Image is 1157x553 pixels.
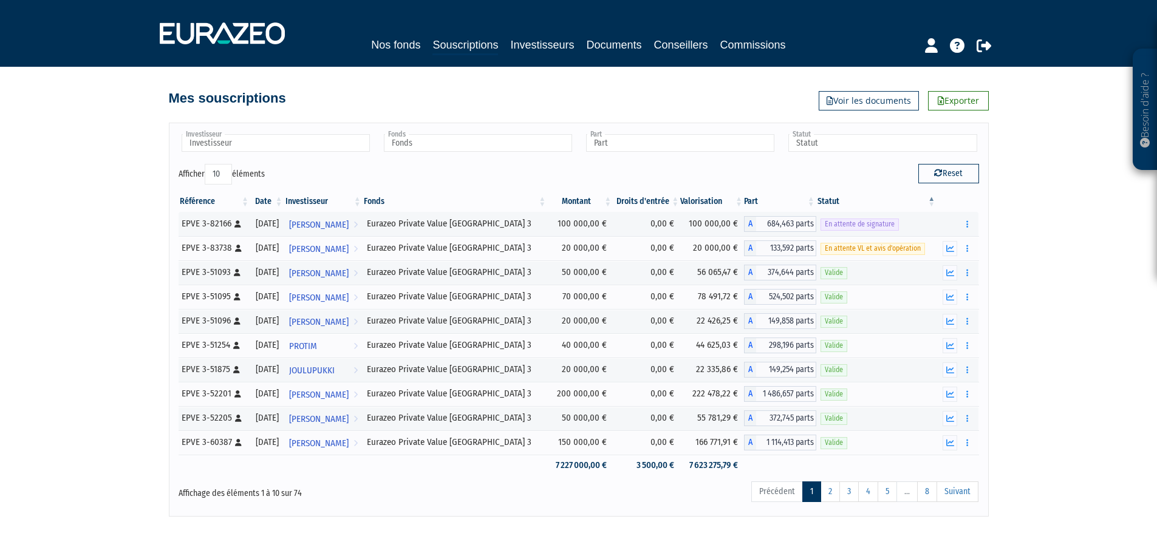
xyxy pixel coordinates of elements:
[680,285,744,309] td: 78 491,72 €
[284,285,363,309] a: [PERSON_NAME]
[289,311,349,333] span: [PERSON_NAME]
[289,262,349,285] span: [PERSON_NAME]
[680,358,744,382] td: 22 335,86 €
[613,236,680,260] td: 0,00 €
[744,410,816,426] div: A - Eurazeo Private Value Europe 3
[234,390,241,398] i: [Français] Personne physique
[254,290,280,303] div: [DATE]
[254,217,280,230] div: [DATE]
[547,406,613,430] td: 50 000,00 €
[613,309,680,333] td: 0,00 €
[289,384,349,406] span: [PERSON_NAME]
[353,384,358,406] i: Voir l'investisseur
[744,435,816,450] div: A - Eurazeo Private Value Europe 3
[353,287,358,309] i: Voir l'investisseur
[613,430,680,455] td: 0,00 €
[613,191,680,212] th: Droits d'entrée: activer pour trier la colonne par ordre croissant
[744,191,816,212] th: Part: activer pour trier la colonne par ordre croissant
[744,313,816,329] div: A - Eurazeo Private Value Europe 3
[587,36,642,53] a: Documents
[744,265,816,280] div: A - Eurazeo Private Value Europe 3
[254,387,280,400] div: [DATE]
[756,216,816,232] span: 684,463 parts
[744,386,756,402] span: A
[367,339,544,351] div: Eurazeo Private Value [GEOGRAPHIC_DATA] 3
[613,333,680,358] td: 0,00 €
[680,430,744,455] td: 166 771,91 €
[182,363,247,376] div: EPVE 3-51875
[680,455,744,476] td: 7 623 275,79 €
[284,212,363,236] a: [PERSON_NAME]
[182,266,247,279] div: EPVE 3-51093
[254,363,280,376] div: [DATE]
[284,191,363,212] th: Investisseur: activer pour trier la colonne par ordre croissant
[744,338,816,353] div: A - Eurazeo Private Value Europe 3
[547,382,613,406] td: 200 000,00 €
[547,236,613,260] td: 20 000,00 €
[547,212,613,236] td: 100 000,00 €
[802,481,821,502] a: 1
[547,260,613,285] td: 50 000,00 €
[756,386,816,402] span: 1 486,657 parts
[547,285,613,309] td: 70 000,00 €
[182,242,247,254] div: EPVE 3-83738
[744,216,816,232] div: A - Eurazeo Private Value Europe 3
[289,408,349,430] span: [PERSON_NAME]
[547,430,613,455] td: 150 000,00 €
[510,36,574,53] a: Investisseurs
[284,358,363,382] a: JOULUPUKKI
[613,382,680,406] td: 0,00 €
[613,455,680,476] td: 3 500,00 €
[179,480,502,500] div: Affichage des éléments 1 à 10 sur 74
[821,243,925,254] span: En attente VL et avis d'opération
[547,309,613,333] td: 20 000,00 €
[353,214,358,236] i: Voir l'investisseur
[744,313,756,329] span: A
[160,22,285,44] img: 1732889491-logotype_eurazeo_blanc_rvb.png
[289,287,349,309] span: [PERSON_NAME]
[756,313,816,329] span: 149,858 parts
[917,481,937,502] a: 8
[613,406,680,430] td: 0,00 €
[680,406,744,430] td: 55 781,29 €
[720,36,786,53] a: Commissions
[284,430,363,455] a: [PERSON_NAME]
[284,309,363,333] a: [PERSON_NAME]
[613,212,680,236] td: 0,00 €
[756,265,816,280] span: 374,644 parts
[744,265,756,280] span: A
[680,309,744,333] td: 22 426,25 €
[371,36,420,53] a: Nos fonds
[284,260,363,285] a: [PERSON_NAME]
[367,412,544,424] div: Eurazeo Private Value [GEOGRAPHIC_DATA] 3
[744,338,756,353] span: A
[547,333,613,358] td: 40 000,00 €
[821,388,847,400] span: Valide
[821,413,847,424] span: Valide
[182,387,247,400] div: EPVE 3-52201
[432,36,498,55] a: Souscriptions
[744,386,816,402] div: A - Eurazeo Private Value Europe 3
[821,340,847,351] span: Valide
[928,91,989,110] a: Exporter
[235,245,242,252] i: [Français] Personne physique
[233,342,240,349] i: [Français] Personne physique
[878,481,897,502] a: 5
[367,266,544,279] div: Eurazeo Private Value [GEOGRAPHIC_DATA] 3
[284,382,363,406] a: [PERSON_NAME]
[289,214,349,236] span: [PERSON_NAME]
[858,481,878,502] a: 4
[821,267,847,279] span: Valide
[235,439,242,446] i: [Français] Personne physique
[234,220,241,228] i: [Français] Personne physique
[289,238,349,260] span: [PERSON_NAME]
[744,289,816,305] div: A - Eurazeo Private Value Europe 3
[367,242,544,254] div: Eurazeo Private Value [GEOGRAPHIC_DATA] 3
[234,317,241,325] i: [Français] Personne physique
[353,408,358,430] i: Voir l'investisseur
[680,260,744,285] td: 56 065,47 €
[284,406,363,430] a: [PERSON_NAME]
[821,316,847,327] span: Valide
[756,410,816,426] span: 372,745 parts
[367,363,544,376] div: Eurazeo Private Value [GEOGRAPHIC_DATA] 3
